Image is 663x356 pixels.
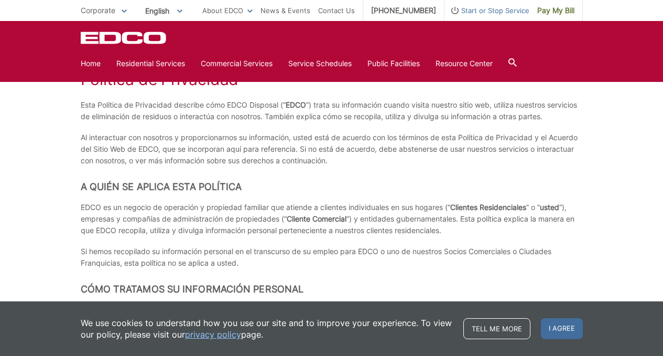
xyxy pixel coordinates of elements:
span: Corporate [81,6,115,15]
a: News & Events [260,5,310,16]
p: Si hemos recopilado su información personal en el transcurso de su empleo para EDCO o uno de nues... [81,246,583,269]
strong: usted [540,203,559,212]
h2: A quién se aplica esta política [81,181,583,193]
p: EDCO es un negocio de operación y propiedad familiar que atiende a clientes individuales en sus h... [81,202,583,236]
a: EDCD logo. Return to the homepage. [81,32,168,44]
a: Tell me more [463,318,530,339]
p: Al interactuar con nosotros y proporcionarnos su información, usted está de acuerdo con los térmi... [81,132,583,166]
p: Esta Política de Privacidad describe cómo EDCO Disposal (“ “) trata su información cuando visita ... [81,99,583,122]
strong: EDCO [286,100,306,109]
a: privacy policy [185,329,241,340]
a: Residential Services [116,58,185,69]
a: Commercial Services [201,58,273,69]
strong: Clientes Residenciales [450,203,526,212]
a: Service Schedules [288,58,352,69]
p: We use cookies to understand how you use our site and to improve your experience. To view our pol... [81,317,453,340]
a: Contact Us [318,5,355,16]
h2: Cómo tratamos su información personal [81,284,583,295]
a: Home [81,58,101,69]
a: Public Facilities [367,58,420,69]
a: About EDCO [202,5,253,16]
span: English [137,2,190,19]
span: I agree [541,318,583,339]
span: Pay My Bill [537,5,574,16]
a: Resource Center [436,58,493,69]
strong: Cliente Comercial [287,214,346,223]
